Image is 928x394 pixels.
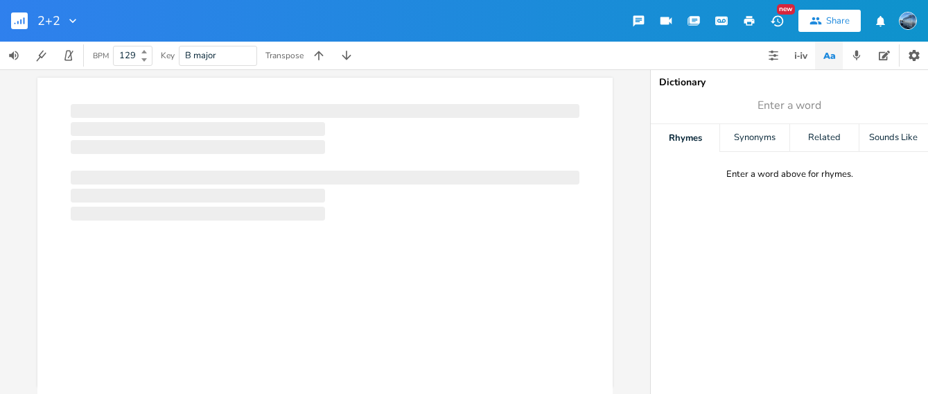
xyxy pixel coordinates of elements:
[763,8,791,33] button: New
[899,12,917,30] img: DJ Flossy
[790,124,859,152] div: Related
[659,78,920,87] div: Dictionary
[185,49,216,62] span: B major
[651,124,719,152] div: Rhymes
[93,52,109,60] div: BPM
[161,51,175,60] div: Key
[826,15,850,27] div: Share
[265,51,304,60] div: Transpose
[720,124,789,152] div: Synonyms
[37,15,60,27] span: 2+2
[798,10,861,32] button: Share
[777,4,795,15] div: New
[859,124,928,152] div: Sounds Like
[758,98,821,114] span: Enter a word
[726,169,853,180] div: Enter a word above for rhymes.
